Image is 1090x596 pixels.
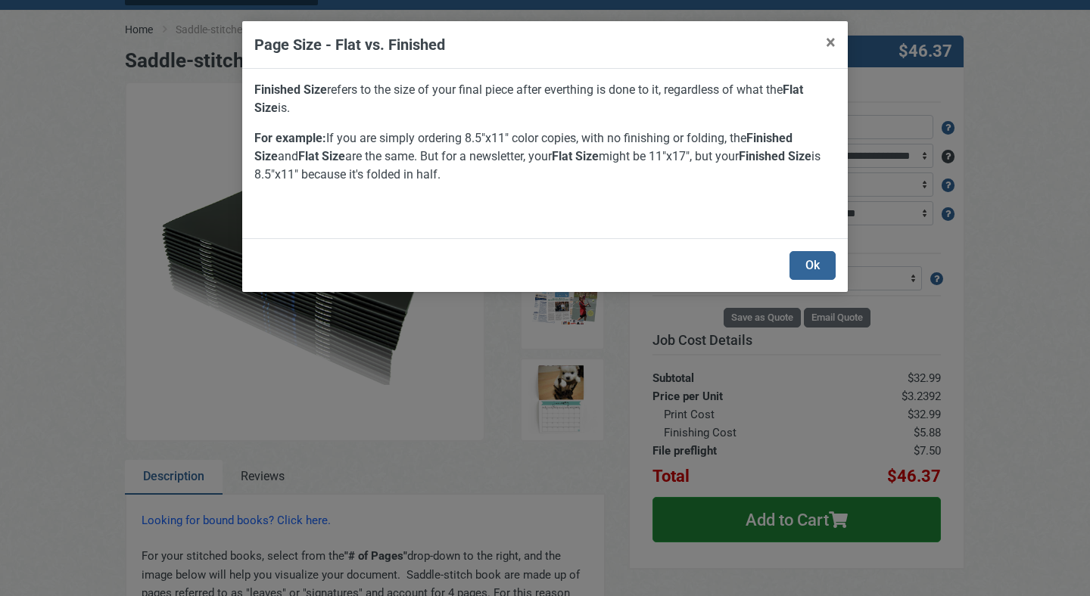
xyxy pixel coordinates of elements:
strong: Flat Size [552,149,599,163]
h5: Page Size - Flat vs. Finished [254,33,445,56]
strong: Flat Size [298,149,345,163]
button: Ok [789,251,836,280]
p: refers to the size of your final piece after everthing is done to it, regardless of what the is. [254,81,836,117]
button: × [814,21,848,64]
strong: For example: [254,131,326,145]
p: If you are simply ordering 8.5"x11" color copies, with no finishing or folding, the and are the s... [254,129,836,184]
strong: Finished Size [739,149,811,163]
strong: Finished Size [254,82,327,97]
